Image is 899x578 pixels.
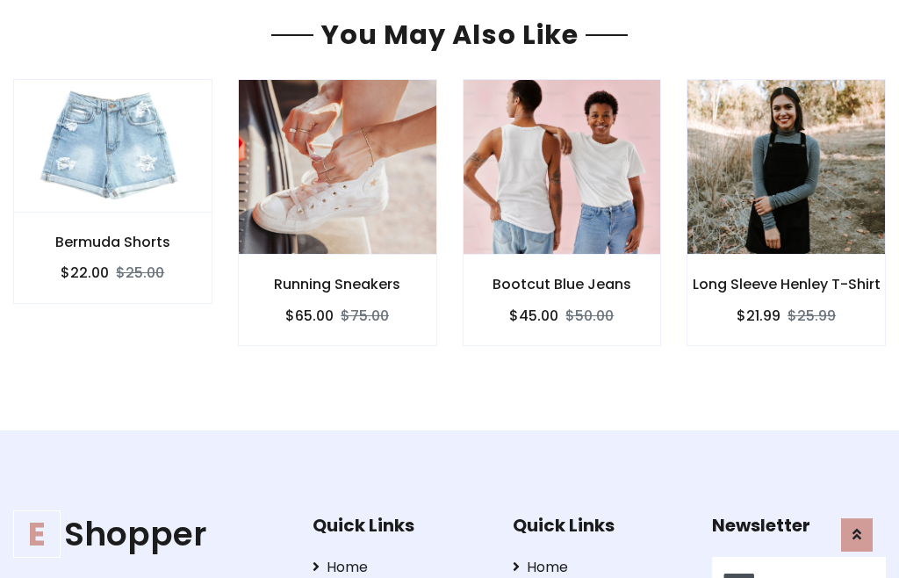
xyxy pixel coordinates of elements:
[737,307,780,324] h6: $21.99
[285,307,334,324] h6: $65.00
[341,306,389,326] del: $75.00
[463,79,662,345] a: Bootcut Blue Jeans $45.00$50.00
[565,306,614,326] del: $50.00
[238,79,437,345] a: Running Sneakers $65.00$75.00
[513,557,687,578] a: Home
[687,276,885,293] h6: Long Sleeve Henley T-Shirt
[61,264,109,281] h6: $22.00
[712,515,886,536] h5: Newsletter
[513,515,687,536] h5: Quick Links
[13,515,285,554] h1: Shopper
[13,79,212,303] a: Bermuda Shorts $22.00$25.00
[13,515,285,554] a: EShopper
[313,515,486,536] h5: Quick Links
[313,557,486,578] a: Home
[13,510,61,558] span: E
[509,307,558,324] h6: $45.00
[239,276,436,293] h6: Running Sneakers
[116,263,164,283] del: $25.00
[687,79,886,345] a: Long Sleeve Henley T-Shirt $21.99$25.99
[464,276,661,293] h6: Bootcut Blue Jeans
[14,234,212,250] h6: Bermuda Shorts
[788,306,836,326] del: $25.99
[313,16,586,54] span: You May Also Like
